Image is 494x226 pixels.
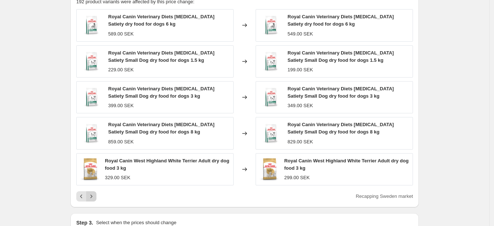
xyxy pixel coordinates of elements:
span: Royal Canin West Highland White Terrier Adult dry dog food 3 kg [105,158,229,171]
span: Royal Canin Veterinary Diets [MEDICAL_DATA] Satiety Small Dog dry food for dogs 8 kg [288,122,394,135]
div: 229.00 SEK [108,66,133,74]
button: Previous [76,191,87,201]
span: Royal Canin Veterinary Diets [MEDICAL_DATA] Satiety Small Dog dry food for dogs 1.5 kg [108,50,215,63]
img: rc-vet-dry-dogsatietywmsd-mv-eretailkit-fi-fi_342378f7-1138-4d55-b346-998d03267ad1_80x.png [80,123,102,144]
div: 329.00 SEK [105,174,130,181]
span: Royal Canin Veterinary Diets [MEDICAL_DATA] Satiety Small Dog dry food for dogs 3 kg [108,86,215,99]
span: Royal Canin Veterinary Diets [MEDICAL_DATA] Satiety Small Dog dry food for dogs 3 kg [288,86,394,99]
span: Royal Canin Veterinary Diets [MEDICAL_DATA] Satiety dry food for dogs 6 kg [108,14,215,27]
div: 199.00 SEK [288,66,313,74]
div: 549.00 SEK [288,30,313,38]
button: Next [86,191,96,201]
span: Royal Canin Veterinary Diets [MEDICAL_DATA] Satiety dry food for dogs 6 kg [288,14,394,27]
div: 589.00 SEK [108,30,133,38]
span: Royal Canin West Highland White Terrier Adult dry dog food 3 kg [284,158,409,171]
img: rc-vet-dry-dogsatietywmsd-mv-eretailkit-fi-fi_80x.png [80,50,102,72]
img: westi_80x.jpg [80,158,99,180]
img: rc-vet-dry-dogsatietywm-mv-eretailkit-fi-fi_a9e62e60-eaa3-4f24-86dc-2a6893c5fbd2_80x.png [260,14,282,36]
div: 859.00 SEK [108,138,133,146]
img: westi_80x.jpg [260,158,278,180]
span: Recapping Sweden market [356,193,413,199]
div: 399.00 SEK [108,102,133,109]
nav: Pagination [76,191,96,201]
img: rc-vet-dry-dogsatietywmsd-mv-eretailkit-fi-fi_80x.png [260,50,282,72]
img: rc-vet-dry-dogsatietywmsd-mv-eretailkit-fi-fi_c7e18ced-c607-4fb5-bbb1-dc77590b8541_80x.png [80,86,102,108]
div: 299.00 SEK [284,174,310,181]
img: rc-vet-dry-dogsatietywmsd-mv-eretailkit-fi-fi_342378f7-1138-4d55-b346-998d03267ad1_80x.png [260,123,282,144]
span: Royal Canin Veterinary Diets [MEDICAL_DATA] Satiety Small Dog dry food for dogs 1.5 kg [288,50,394,63]
div: 829.00 SEK [288,138,313,146]
img: rc-vet-dry-dogsatietywmsd-mv-eretailkit-fi-fi_c7e18ced-c607-4fb5-bbb1-dc77590b8541_80x.png [260,86,282,108]
span: Royal Canin Veterinary Diets [MEDICAL_DATA] Satiety Small Dog dry food for dogs 8 kg [108,122,215,135]
img: rc-vet-dry-dogsatietywm-mv-eretailkit-fi-fi_a9e62e60-eaa3-4f24-86dc-2a6893c5fbd2_80x.png [80,14,102,36]
div: 349.00 SEK [288,102,313,109]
